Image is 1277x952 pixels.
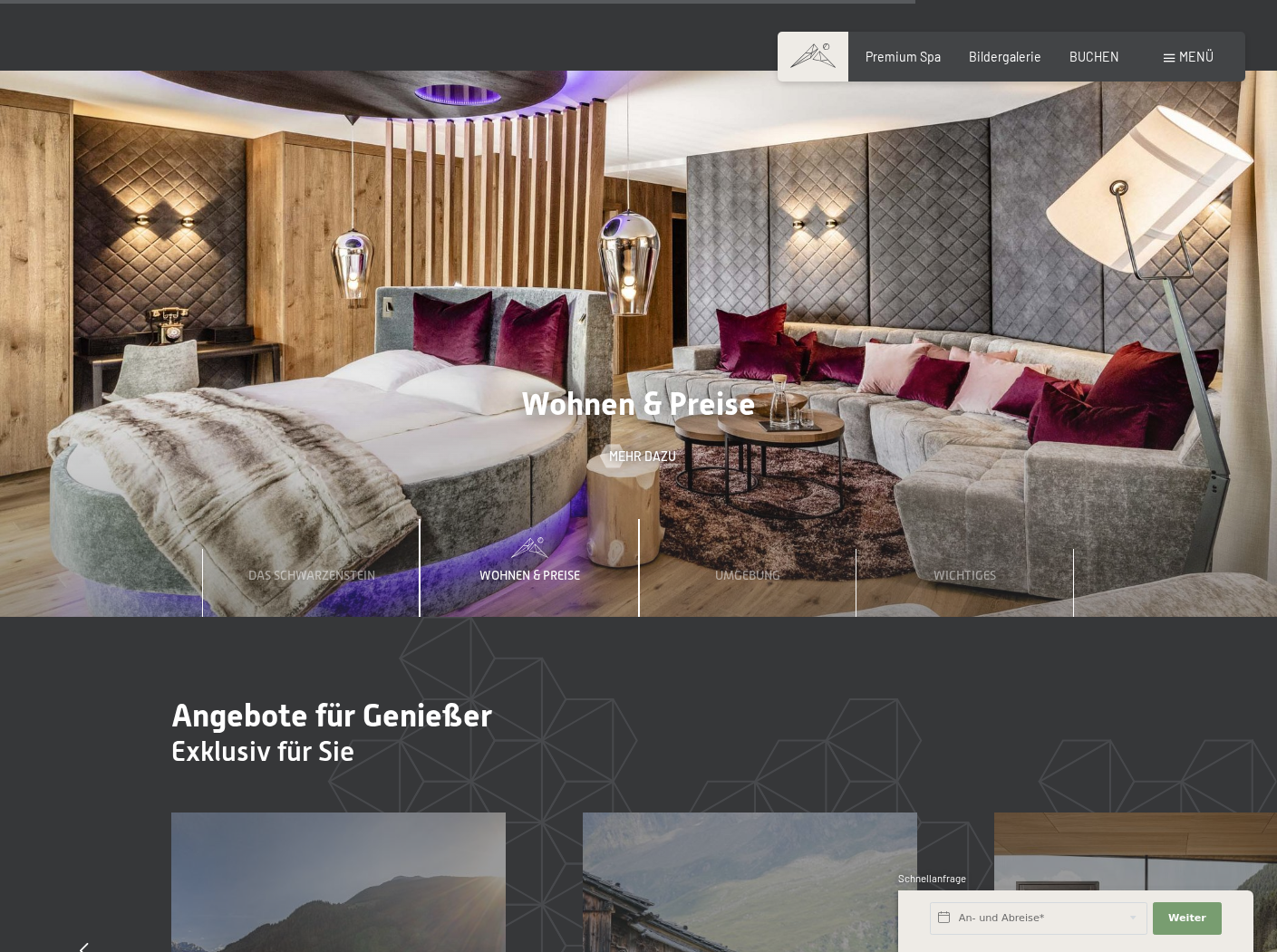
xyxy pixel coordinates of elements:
[479,568,580,582] span: Wohnen & Preise
[609,447,676,466] span: Mehr dazu
[1153,902,1222,935] button: Weiter
[898,872,966,884] span: Schnellanfrage
[248,568,375,582] span: Das Schwarzenstein
[1179,49,1214,64] span: Menü
[969,49,1041,64] a: Bildergalerie
[866,49,941,64] a: Premium Spa
[934,568,996,582] span: Wichtiges
[171,735,354,767] span: Exklusiv für Sie
[715,568,780,582] span: Umgebung
[1069,49,1119,64] a: BUCHEN
[601,447,676,466] a: Mehr dazu
[1168,911,1206,926] span: Weiter
[171,697,492,734] span: Angebote für Genießer
[521,385,756,422] span: Wohnen & Preise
